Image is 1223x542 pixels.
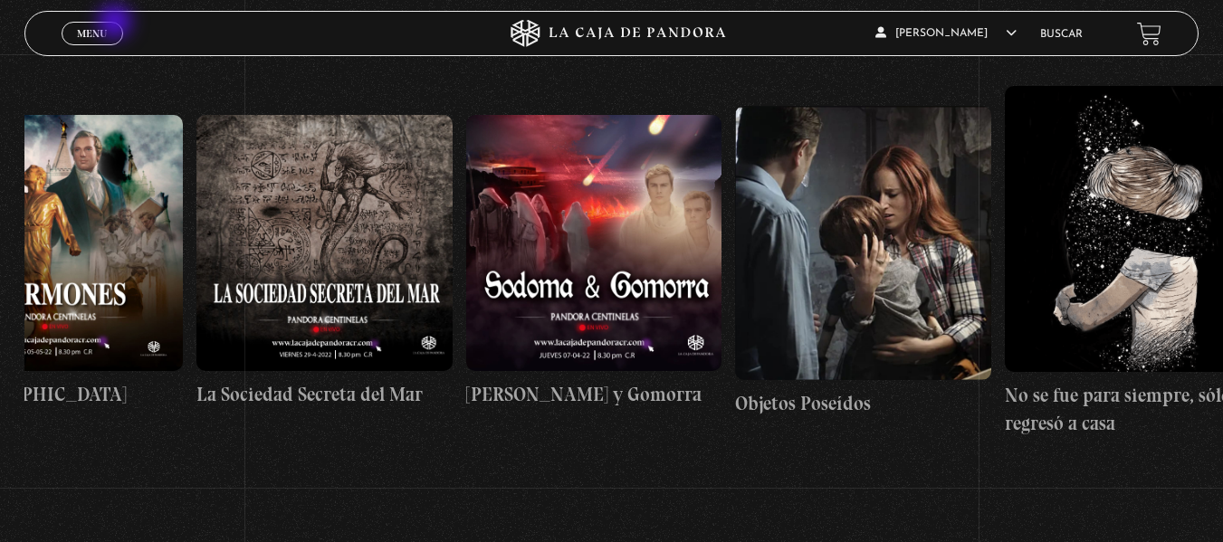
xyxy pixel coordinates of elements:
h4: [PERSON_NAME] y Gomorra [466,380,722,409]
a: Buscar [1040,29,1083,40]
a: View your shopping cart [1137,21,1161,45]
a: Objetos Poseídos [735,13,991,511]
span: [PERSON_NAME] [875,28,1017,39]
a: La Sociedad Secreta del Mar [196,13,453,511]
h4: La Sociedad Secreta del Mar [196,380,453,409]
span: Cerrar [71,43,113,56]
h4: Objetos Poseídos [735,389,991,418]
span: Menu [77,28,107,39]
a: [PERSON_NAME] y Gomorra [466,13,722,511]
